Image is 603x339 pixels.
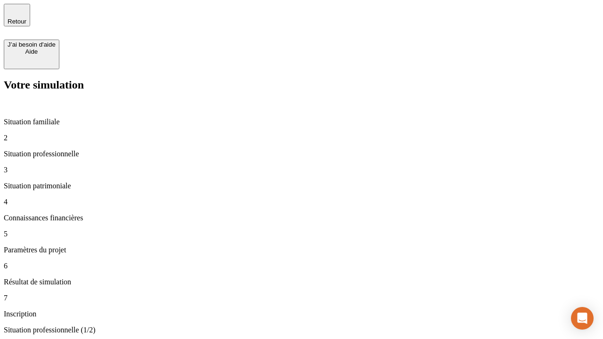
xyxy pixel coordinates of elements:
p: Résultat de simulation [4,278,599,286]
div: J’ai besoin d'aide [8,41,56,48]
h2: Votre simulation [4,79,599,91]
p: Inscription [4,310,599,318]
button: Retour [4,4,30,26]
button: J’ai besoin d'aideAide [4,40,59,69]
div: Aide [8,48,56,55]
div: Open Intercom Messenger [571,307,594,330]
p: 3 [4,166,599,174]
p: 4 [4,198,599,206]
p: 6 [4,262,599,270]
p: Situation professionnelle [4,150,599,158]
p: Situation patrimoniale [4,182,599,190]
span: Retour [8,18,26,25]
p: Connaissances financières [4,214,599,222]
p: 5 [4,230,599,238]
p: 7 [4,294,599,302]
p: Paramètres du projet [4,246,599,254]
p: Situation professionnelle (1/2) [4,326,599,334]
p: 2 [4,134,599,142]
p: Situation familiale [4,118,599,126]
